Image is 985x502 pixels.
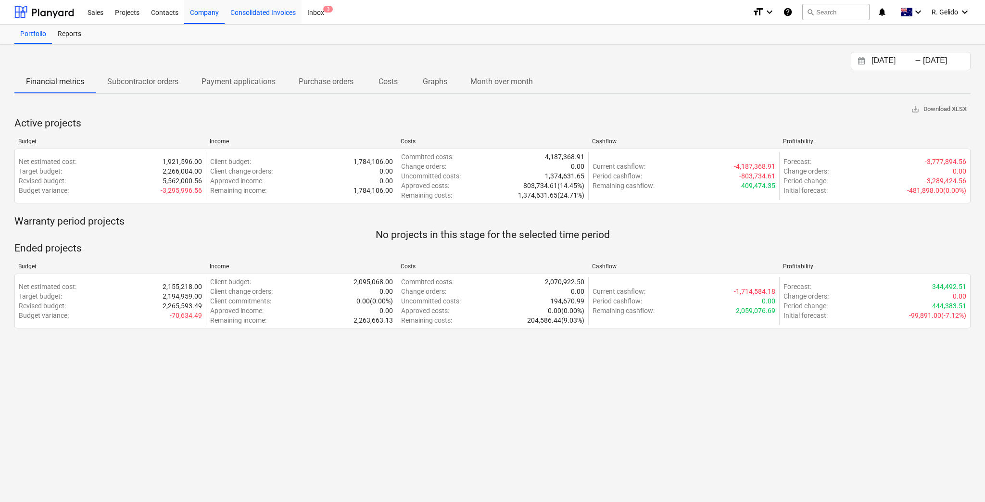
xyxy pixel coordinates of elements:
p: Remaining costs : [401,315,452,325]
span: R. Gelido [932,8,958,16]
div: Profitability [783,138,967,145]
p: 0.00 [379,166,393,176]
div: Cashflow [592,263,776,270]
p: Remaining income : [210,186,266,195]
p: Purchase orders [299,76,354,88]
p: 2,266,004.00 [163,166,202,176]
p: Change orders : [783,291,829,301]
p: Target budget : [19,166,62,176]
iframe: Chat Widget [937,456,985,502]
p: Client commitments : [210,296,271,306]
p: Change orders : [401,287,446,296]
p: Warranty period projects [14,215,971,228]
p: 0.00 ( 0.00% ) [356,296,393,306]
p: Period cashflow : [593,171,642,181]
p: 1,374,631.65 ( 24.71% ) [518,190,584,200]
p: 194,670.99 [550,296,584,306]
p: 0.00 [953,291,966,301]
div: Income [210,138,393,145]
input: Start Date [870,54,919,68]
p: 5,562,000.56 [163,176,202,186]
div: - [915,58,921,64]
p: Client budget : [210,277,251,287]
p: 0.00 ( 0.00% ) [548,306,584,315]
p: Initial forecast : [783,186,828,195]
p: 1,921,596.00 [163,157,202,166]
p: -1,714,584.18 [734,287,775,296]
div: Costs [401,263,584,270]
p: -99,891.00 ( -7.12% ) [909,311,966,320]
p: Remaining costs : [401,190,452,200]
p: 1,374,631.65 [545,171,584,181]
p: Graphs [423,76,447,88]
p: 0.00 [379,176,393,186]
p: Committed costs : [401,277,454,287]
p: Budget variance : [19,311,69,320]
p: Active projects [14,117,971,130]
p: Forecast : [783,157,811,166]
p: Costs [377,76,400,88]
p: 0.00 [379,287,393,296]
i: keyboard_arrow_down [912,6,924,18]
p: -3,295,996.56 [161,186,202,195]
p: Net estimated cost : [19,157,76,166]
p: 409,474.35 [741,181,775,190]
button: Search [802,4,870,20]
p: Current cashflow : [593,287,645,296]
p: 2,095,068.00 [354,277,393,287]
p: 0.00 [953,166,966,176]
i: keyboard_arrow_down [764,6,775,18]
p: Net estimated cost : [19,282,76,291]
p: Approved costs : [401,306,449,315]
p: Client budget : [210,157,251,166]
div: Budget [18,263,202,270]
div: Budget [18,138,202,145]
p: Uncommitted costs : [401,171,461,181]
p: Period change : [783,301,828,311]
p: -803,734.61 [739,171,775,181]
p: Change orders : [401,162,446,171]
p: Approved income : [210,176,264,186]
p: -4,187,368.91 [734,162,775,171]
span: 3 [323,6,333,13]
p: Approved costs : [401,181,449,190]
p: Initial forecast : [783,311,828,320]
p: 2,263,663.13 [354,315,393,325]
span: save_alt [911,105,920,113]
p: Budget variance : [19,186,69,195]
span: search [807,8,814,16]
p: 0.00 [762,296,775,306]
p: -70,634.49 [170,311,202,320]
p: 204,586.44 ( 9.03% ) [527,315,584,325]
p: 1,784,106.00 [354,157,393,166]
p: 0.00 [571,287,584,296]
button: Interact with the calendar and add the check-in date for your trip. [853,56,870,67]
p: Remaining cashflow : [593,181,655,190]
p: 1,784,106.00 [354,186,393,195]
a: Portfolio [14,25,52,44]
p: Uncommitted costs : [401,296,461,306]
p: 4,187,368.91 [545,152,584,162]
i: Knowledge base [783,6,793,18]
a: Reports [52,25,87,44]
p: 2,059,076.69 [736,306,775,315]
p: 803,734.61 ( 14.45% ) [523,181,584,190]
p: Approved income : [210,306,264,315]
div: Costs [401,138,584,145]
p: -3,289,424.56 [925,176,966,186]
i: notifications [877,6,887,18]
p: Current cashflow : [593,162,645,171]
p: 0.00 [379,306,393,315]
p: Client change orders : [210,166,273,176]
p: Month over month [470,76,533,88]
span: Download XLSX [911,104,967,115]
p: Remaining income : [210,315,266,325]
input: End Date [921,54,970,68]
p: Payment applications [202,76,276,88]
p: 2,194,959.00 [163,291,202,301]
p: Change orders : [783,166,829,176]
button: Download XLSX [907,102,971,117]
